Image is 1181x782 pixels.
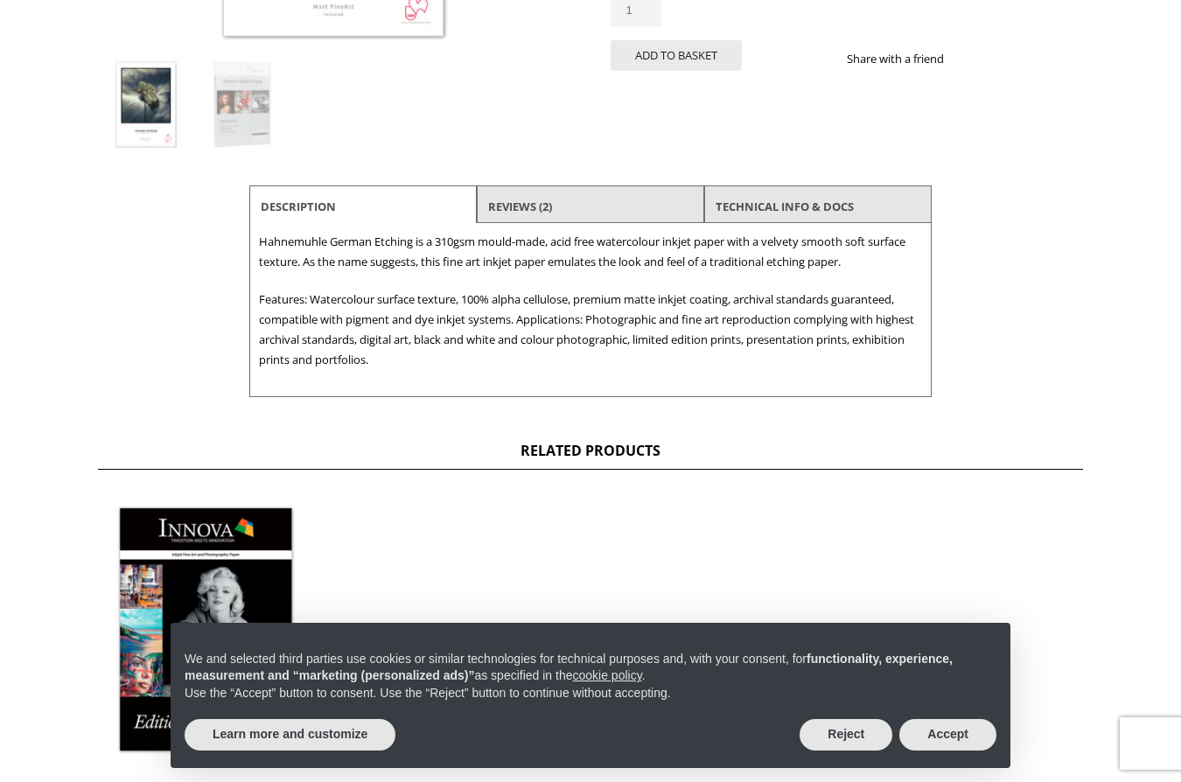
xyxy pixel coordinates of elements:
p: Share with a friend [847,49,965,69]
p: Hahnemuhle German Etching is a 310gsm mould-made, acid free watercolour inkjet paper with a velve... [259,232,922,272]
a: Reviews (2) [488,191,552,222]
a: cookie policy [573,668,642,682]
strong: functionality, experience, measurement and “marketing (personalized ads)” [185,652,953,683]
p: We and selected third parties use cookies or similar technologies for technical purposes and, wit... [185,651,996,685]
button: Reject [800,719,892,751]
img: Hahnemuhle German Etching 310gsm [99,58,193,152]
img: Innova Editions Inkjet Fine Art Paper Sample Pack (6 Sheets) [98,496,315,767]
button: Learn more and customize [185,719,395,751]
div: Notice [157,609,1024,782]
p: Use the “Accept” button to consent. Use the “Reject” button to continue without accepting. [185,685,996,702]
a: TECHNICAL INFO & DOCS [716,191,854,222]
img: facebook sharing button [965,52,979,66]
img: Hahnemuhle German Etching 310gsm - Image 2 [195,58,290,152]
a: Description [261,191,336,222]
img: email sharing button [1007,52,1021,66]
button: Add to basket [611,40,742,71]
button: Accept [899,719,996,751]
img: twitter sharing button [986,52,1000,66]
h2: Related products [98,441,1083,470]
p: Features: Watercolour surface texture, 100% alpha cellulose, premium matte inkjet coating, archiv... [259,290,922,370]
